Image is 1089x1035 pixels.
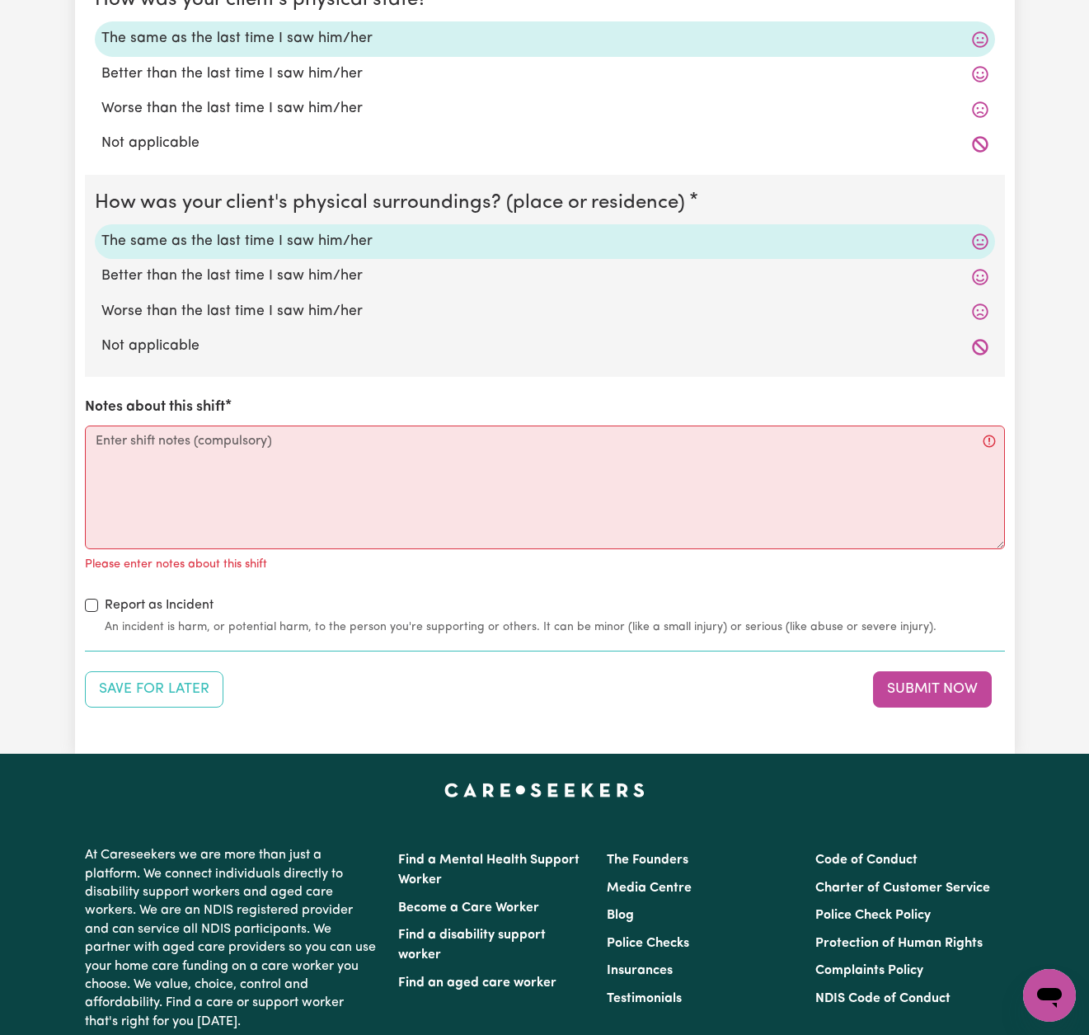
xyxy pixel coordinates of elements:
[105,619,1005,636] small: An incident is harm, or potential harm, to the person you're supporting or others. It can be mino...
[85,671,223,708] button: Save your job report
[85,397,225,418] label: Notes about this shift
[444,783,645,797] a: Careseekers home page
[101,133,988,154] label: Not applicable
[607,937,689,950] a: Police Checks
[398,929,546,962] a: Find a disability support worker
[101,231,988,252] label: The same as the last time I saw him/her
[101,98,988,120] label: Worse than the last time I saw him/her
[95,188,692,218] legend: How was your client's physical surroundings? (place or residence)
[101,336,988,357] label: Not applicable
[85,556,267,574] p: Please enter notes about this shift
[398,976,556,990] a: Find an aged care worker
[815,854,918,867] a: Code of Conduct
[607,964,673,977] a: Insurances
[105,595,214,615] label: Report as Incident
[1023,969,1076,1022] iframe: Button to launch messaging window
[815,882,990,895] a: Charter of Customer Service
[398,901,539,915] a: Become a Care Worker
[101,266,988,287] label: Better than the last time I saw him/her
[607,882,692,895] a: Media Centre
[101,64,988,85] label: Better than the last time I saw him/her
[101,28,988,49] label: The same as the last time I saw him/her
[873,671,992,708] button: Submit your job report
[815,937,983,950] a: Protection of Human Rights
[398,854,580,887] a: Find a Mental Health Support Worker
[101,301,988,322] label: Worse than the last time I saw him/her
[815,909,931,922] a: Police Check Policy
[815,992,951,1005] a: NDIS Code of Conduct
[607,992,682,1005] a: Testimonials
[607,909,634,922] a: Blog
[815,964,923,977] a: Complaints Policy
[607,854,688,867] a: The Founders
